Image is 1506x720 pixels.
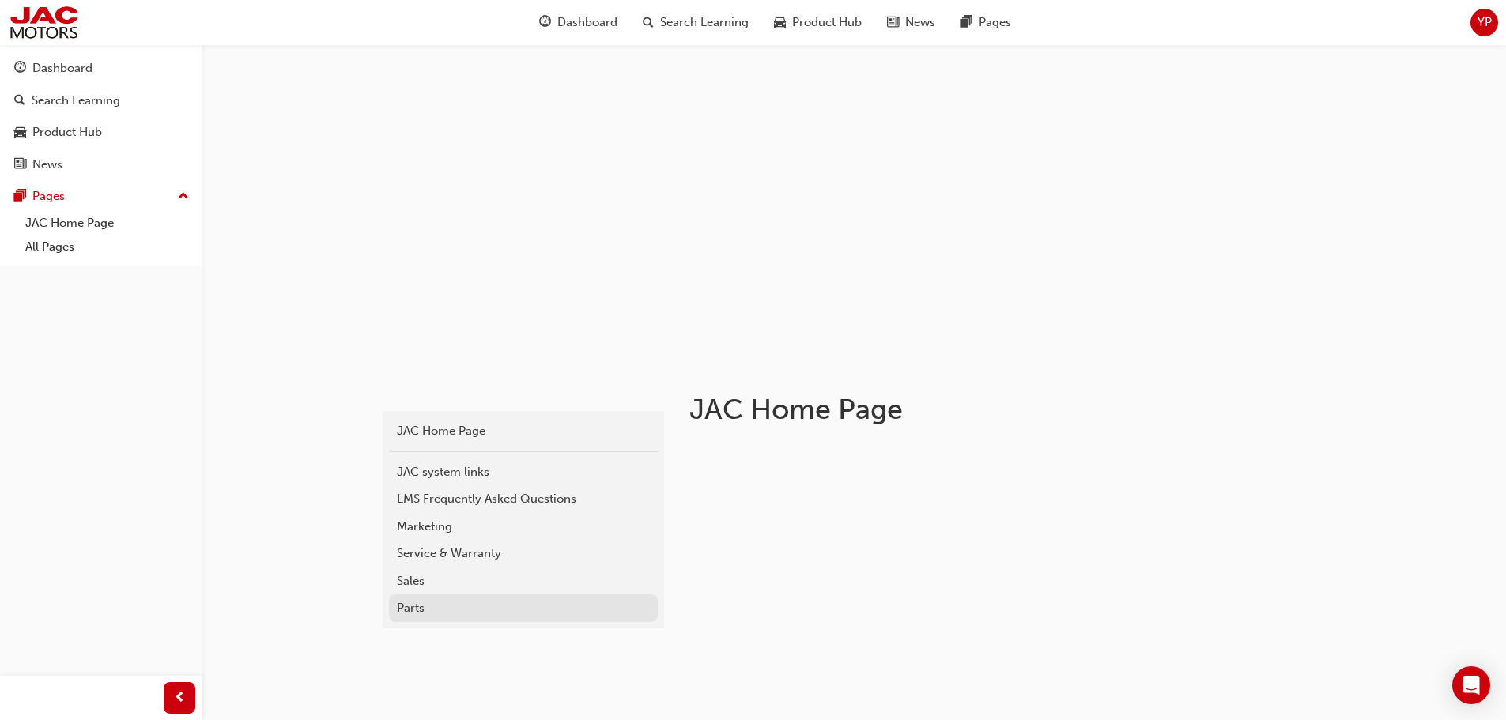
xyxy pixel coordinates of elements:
[557,13,617,32] span: Dashboard
[1478,13,1492,32] span: YP
[389,513,658,541] a: Marketing
[660,13,749,32] span: Search Learning
[389,540,658,567] a: Service & Warranty
[961,13,972,32] span: pages-icon
[19,235,195,259] a: All Pages
[14,158,26,172] span: news-icon
[948,6,1024,39] a: pages-iconPages
[389,594,658,622] a: Parts
[887,13,899,32] span: news-icon
[14,126,26,140] span: car-icon
[389,567,658,595] a: Sales
[397,518,650,536] div: Marketing
[32,187,65,205] div: Pages
[774,13,786,32] span: car-icon
[6,54,195,83] a: Dashboard
[14,94,25,108] span: search-icon
[1452,666,1490,704] div: Open Intercom Messenger
[689,392,1208,427] h1: JAC Home Page
[389,417,658,445] a: JAC Home Page
[32,92,120,110] div: Search Learning
[979,13,1011,32] span: Pages
[8,5,80,40] img: jac-portal
[397,599,650,617] div: Parts
[6,150,195,179] a: News
[630,6,761,39] a: search-iconSearch Learning
[6,118,195,147] a: Product Hub
[874,6,948,39] a: news-iconNews
[6,182,195,211] button: Pages
[539,13,551,32] span: guage-icon
[1470,9,1498,36] button: YP
[389,485,658,513] a: LMS Frequently Asked Questions
[389,458,658,486] a: JAC system links
[32,156,62,174] div: News
[397,422,650,440] div: JAC Home Page
[6,86,195,115] a: Search Learning
[19,211,195,236] a: JAC Home Page
[905,13,935,32] span: News
[174,688,186,708] span: prev-icon
[527,6,630,39] a: guage-iconDashboard
[397,490,650,508] div: LMS Frequently Asked Questions
[14,62,26,76] span: guage-icon
[397,463,650,481] div: JAC system links
[397,545,650,563] div: Service & Warranty
[761,6,874,39] a: car-iconProduct Hub
[792,13,862,32] span: Product Hub
[397,572,650,590] div: Sales
[14,190,26,204] span: pages-icon
[643,13,654,32] span: search-icon
[178,187,189,207] span: up-icon
[6,51,195,182] button: DashboardSearch LearningProduct HubNews
[32,123,102,141] div: Product Hub
[32,59,92,77] div: Dashboard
